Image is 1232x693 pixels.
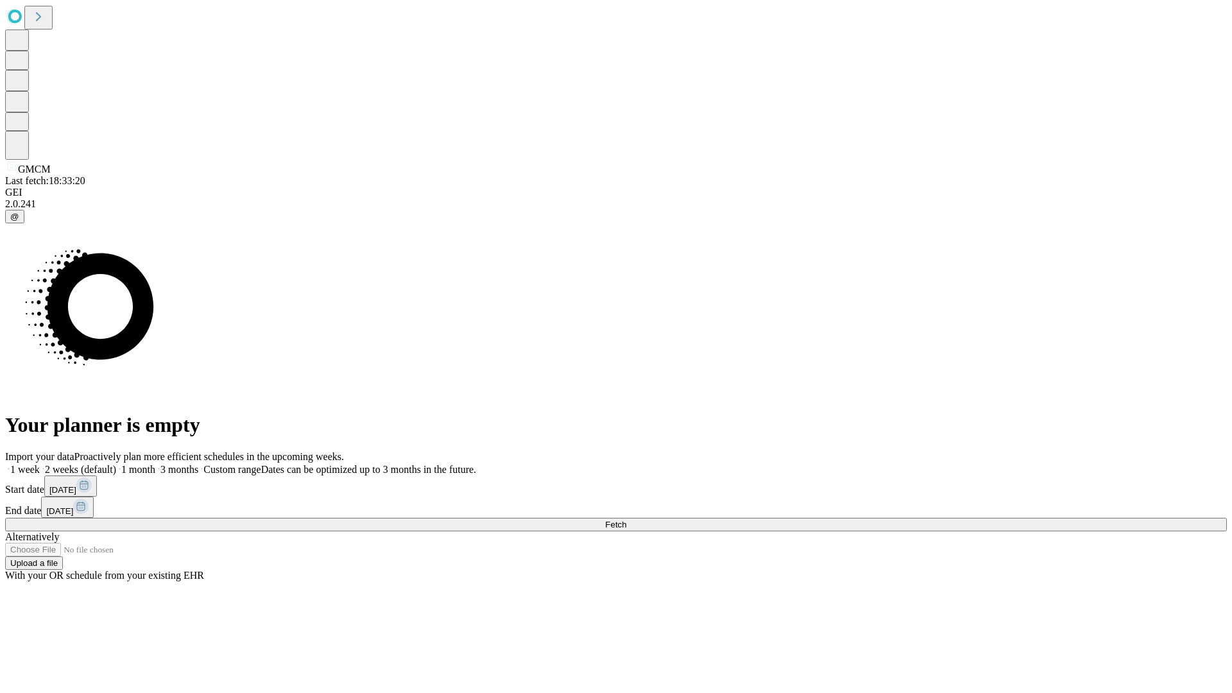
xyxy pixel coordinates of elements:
[10,212,19,221] span: @
[5,570,204,581] span: With your OR schedule from your existing EHR
[5,475,1227,497] div: Start date
[45,464,116,475] span: 2 weeks (default)
[10,464,40,475] span: 1 week
[261,464,476,475] span: Dates can be optimized up to 3 months in the future.
[41,497,94,518] button: [DATE]
[5,451,74,462] span: Import your data
[5,210,24,223] button: @
[121,464,155,475] span: 1 month
[44,475,97,497] button: [DATE]
[203,464,261,475] span: Custom range
[18,164,51,175] span: GMCM
[5,187,1227,198] div: GEI
[49,485,76,495] span: [DATE]
[46,506,73,516] span: [DATE]
[5,531,59,542] span: Alternatively
[5,556,63,570] button: Upload a file
[5,198,1227,210] div: 2.0.241
[160,464,198,475] span: 3 months
[5,413,1227,437] h1: Your planner is empty
[5,175,85,186] span: Last fetch: 18:33:20
[605,520,626,529] span: Fetch
[74,451,344,462] span: Proactively plan more efficient schedules in the upcoming weeks.
[5,518,1227,531] button: Fetch
[5,497,1227,518] div: End date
